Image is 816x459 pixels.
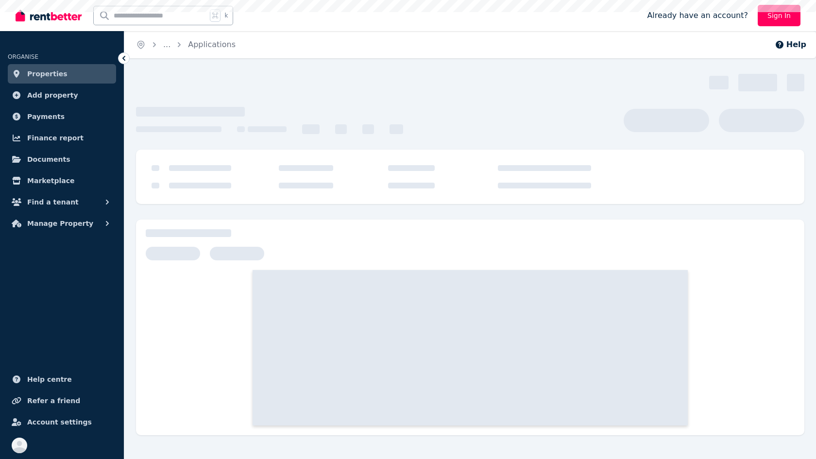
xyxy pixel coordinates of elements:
nav: Breadcrumb [124,31,247,58]
span: Account settings [27,416,92,428]
span: ... [163,40,170,49]
span: Marketplace [27,175,74,187]
span: Documents [27,153,70,165]
a: Refer a friend [8,391,116,410]
button: Manage Property [8,214,116,233]
span: Add property [27,89,78,101]
span: Refer a friend [27,395,80,407]
span: ORGANISE [8,53,38,60]
img: RentBetter [16,8,82,23]
a: Finance report [8,128,116,148]
span: Find a tenant [27,196,79,208]
span: Finance report [27,132,84,144]
span: Help centre [27,374,72,385]
a: Help centre [8,370,116,389]
button: Help [775,39,806,51]
a: Properties [8,64,116,84]
a: Marketplace [8,171,116,190]
a: Account settings [8,412,116,432]
a: Sign In [758,5,800,26]
button: Find a tenant [8,192,116,212]
span: Payments [27,111,65,122]
span: k [224,12,228,19]
span: Already have an account? [647,10,748,21]
span: Properties [27,68,68,80]
a: Add property [8,85,116,105]
span: Manage Property [27,218,93,229]
a: Applications [188,40,236,49]
a: Documents [8,150,116,169]
a: Payments [8,107,116,126]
